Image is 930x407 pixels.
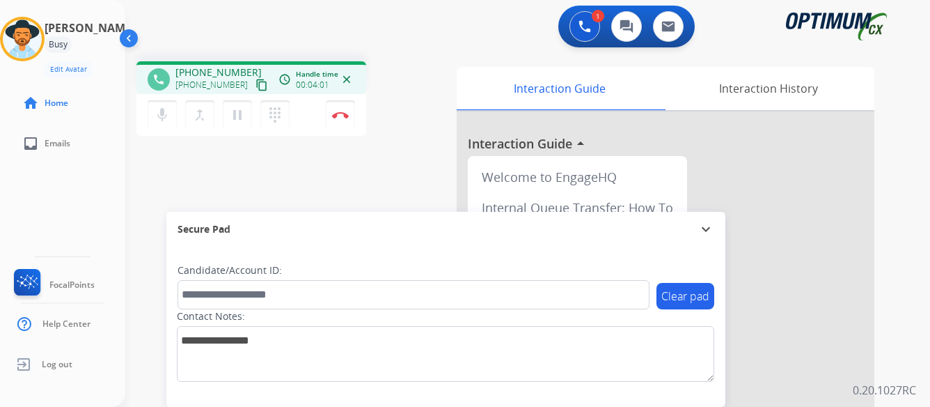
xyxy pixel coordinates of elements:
[178,263,282,277] label: Candidate/Account ID:
[697,221,714,238] mat-icon: expand_more
[278,73,291,86] mat-icon: access_time
[191,107,208,123] mat-icon: merge_type
[154,107,171,123] mat-icon: mic
[296,79,329,91] span: 00:04:01
[45,36,72,53] div: Busy
[22,95,39,112] mat-icon: home
[267,107,283,123] mat-icon: dialpad
[45,61,93,77] button: Edit Avatar
[853,382,916,399] p: 0.20.1027RC
[49,279,95,291] span: FocalPoints
[11,269,95,301] a: FocalPoints
[175,79,248,91] span: [PHONE_NUMBER]
[592,10,604,22] div: 1
[22,135,39,152] mat-icon: inbox
[45,20,135,36] h3: [PERSON_NAME]
[152,73,165,86] mat-icon: phone
[473,192,681,223] div: Internal Queue Transfer: How To
[45,138,70,149] span: Emails
[175,66,262,79] span: [PHONE_NUMBER]
[662,67,874,110] div: Interaction History
[3,20,42,59] img: avatar
[229,107,246,123] mat-icon: pause
[178,222,230,236] span: Secure Pad
[296,69,338,79] span: Handle time
[177,309,245,323] label: Contact Notes:
[42,359,72,370] span: Log out
[457,67,662,110] div: Interaction Guide
[45,98,68,109] span: Home
[473,162,681,192] div: Welcome to EngageHQ
[42,318,90,330] span: Help Center
[340,73,353,86] mat-icon: close
[255,79,268,91] mat-icon: content_copy
[332,112,349,118] img: control
[656,283,714,309] button: Clear pad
